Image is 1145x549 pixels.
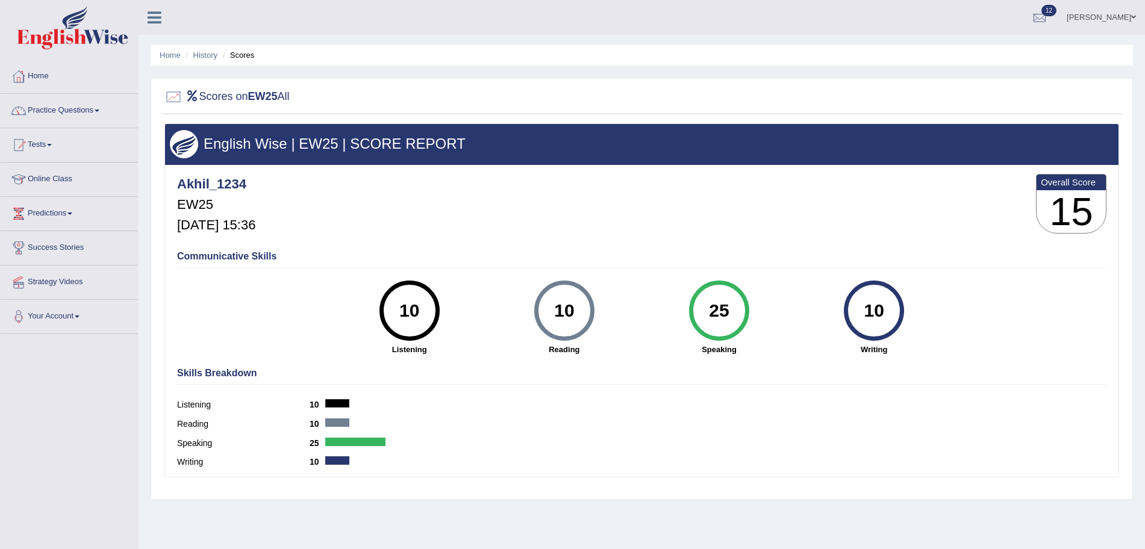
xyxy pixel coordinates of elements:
a: Success Stories [1,231,138,261]
label: Listening [177,399,310,411]
a: Your Account [1,300,138,330]
strong: Listening [338,344,481,355]
div: 25 [697,285,741,336]
label: Reading [177,418,310,430]
h4: Skills Breakdown [177,368,1106,379]
strong: Writing [803,344,946,355]
b: Overall Score [1041,177,1102,187]
h3: English Wise | EW25 | SCORE REPORT [170,136,1114,152]
h5: [DATE] 15:36 [177,218,255,232]
a: Practice Questions [1,94,138,124]
a: Home [1,60,138,90]
label: Speaking [177,437,310,450]
b: 10 [310,457,325,467]
label: Writing [177,456,310,468]
div: 10 [387,285,431,336]
li: Scores [220,49,255,61]
h2: Scores on All [164,88,290,106]
img: wings.png [170,130,198,158]
a: History [193,51,217,60]
a: Predictions [1,197,138,227]
a: Tests [1,128,138,158]
a: Home [160,51,181,60]
b: 10 [310,419,325,429]
a: Online Class [1,163,138,193]
b: EW25 [248,90,278,102]
h4: Akhil_1234 [177,177,255,191]
b: 25 [310,438,325,448]
div: 10 [542,285,586,336]
div: 10 [852,285,896,336]
strong: Reading [493,344,635,355]
b: 10 [310,400,325,409]
span: 12 [1041,5,1056,16]
h5: EW25 [177,197,255,212]
a: Strategy Videos [1,265,138,296]
h4: Communicative Skills [177,251,1106,262]
strong: Speaking [647,344,790,355]
h3: 15 [1037,190,1106,234]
